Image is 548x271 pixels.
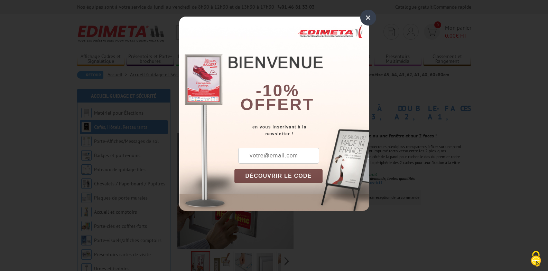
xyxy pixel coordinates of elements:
img: Cookies (fenêtre modale) [527,250,545,268]
font: offert [240,95,314,114]
b: -10% [256,81,299,100]
input: votre@email.com [238,148,319,164]
div: × [360,10,376,26]
button: Cookies (fenêtre modale) [524,248,548,271]
button: DÉCOUVRIR LE CODE [234,169,323,183]
div: en vous inscrivant à la newsletter ! [234,124,369,137]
